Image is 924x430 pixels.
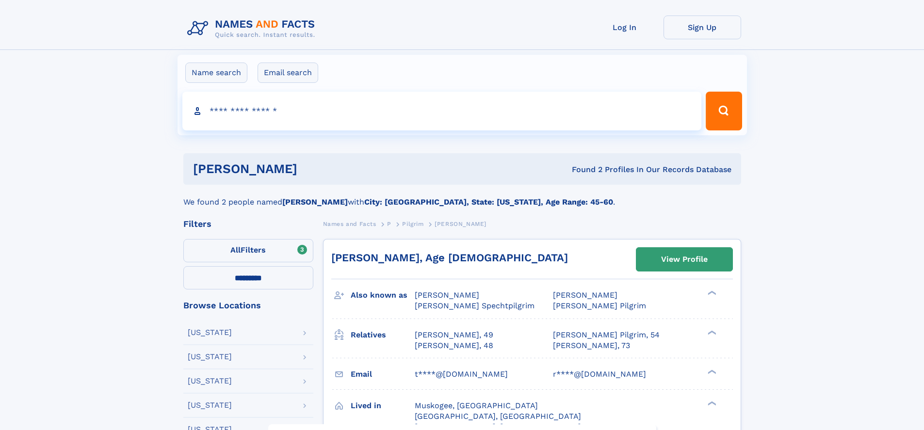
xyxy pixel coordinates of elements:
[415,401,538,410] span: Muskogee, [GEOGRAPHIC_DATA]
[435,164,731,175] div: Found 2 Profiles In Our Records Database
[193,163,435,175] h1: [PERSON_NAME]
[188,329,232,336] div: [US_STATE]
[351,366,415,382] h3: Email
[705,290,717,296] div: ❯
[182,92,702,130] input: search input
[705,329,717,335] div: ❯
[183,16,323,42] img: Logo Names and Facts
[435,221,486,227] span: [PERSON_NAME]
[183,239,313,262] label: Filters
[188,401,232,409] div: [US_STATE]
[661,248,708,271] div: View Profile
[402,218,423,230] a: Pilgrim
[351,398,415,414] h3: Lived in
[351,287,415,303] h3: Also known as
[331,252,568,264] a: [PERSON_NAME], Age [DEMOGRAPHIC_DATA]
[415,340,493,351] a: [PERSON_NAME], 48
[351,327,415,343] h3: Relatives
[183,185,741,208] div: We found 2 people named with .
[415,290,479,300] span: [PERSON_NAME]
[705,400,717,406] div: ❯
[183,301,313,310] div: Browse Locations
[706,92,742,130] button: Search Button
[282,197,348,207] b: [PERSON_NAME]
[664,16,741,39] a: Sign Up
[415,330,493,340] a: [PERSON_NAME], 49
[387,218,391,230] a: P
[188,353,232,361] div: [US_STATE]
[705,368,717,375] div: ❯
[185,63,247,83] label: Name search
[323,218,376,230] a: Names and Facts
[553,301,646,310] span: [PERSON_NAME] Pilgrim
[415,412,581,421] span: [GEOGRAPHIC_DATA], [GEOGRAPHIC_DATA]
[387,221,391,227] span: P
[415,301,535,310] span: [PERSON_NAME] Spechtpilgrim
[364,197,613,207] b: City: [GEOGRAPHIC_DATA], State: [US_STATE], Age Range: 45-60
[553,290,617,300] span: [PERSON_NAME]
[553,330,660,340] a: [PERSON_NAME] Pilgrim, 54
[183,220,313,228] div: Filters
[188,377,232,385] div: [US_STATE]
[402,221,423,227] span: Pilgrim
[230,245,241,255] span: All
[636,248,732,271] a: View Profile
[258,63,318,83] label: Email search
[553,340,630,351] a: [PERSON_NAME], 73
[586,16,664,39] a: Log In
